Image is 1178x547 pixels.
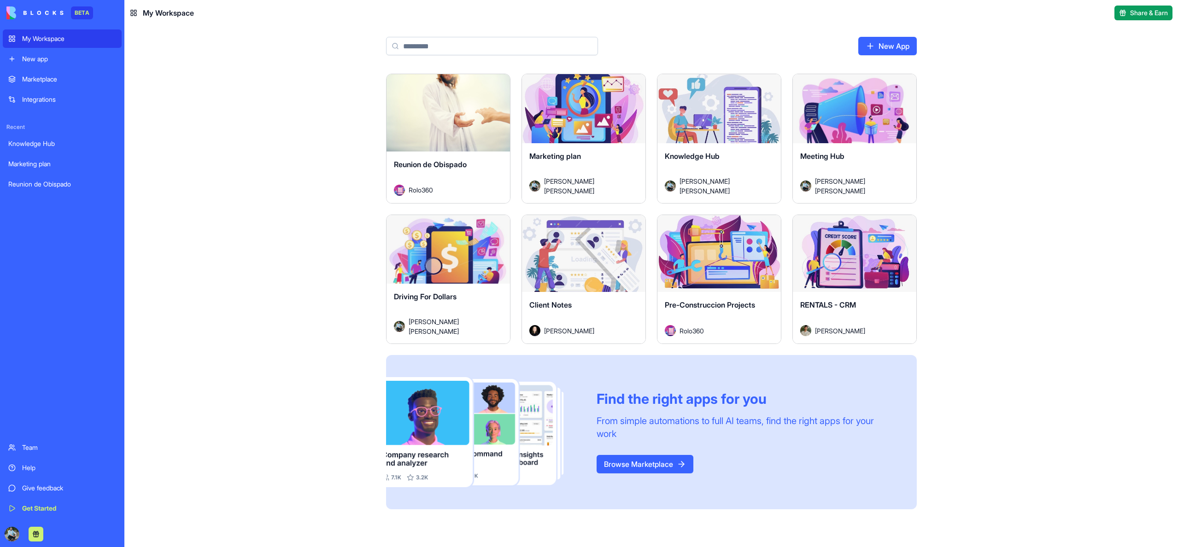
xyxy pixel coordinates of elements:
[665,151,720,161] span: Knowledge Hub
[3,175,122,193] a: Reunion de Obispado
[386,377,582,487] img: Frame_181_egmpey.png
[529,151,581,161] span: Marketing plan
[680,326,704,336] span: Rolo360
[394,185,405,196] img: Avatar
[6,6,93,19] a: BETA
[3,134,122,153] a: Knowledge Hub
[22,504,116,513] div: Get Started
[800,300,856,309] span: RENTALS - CRM
[792,215,917,344] a: RENTALS - CRMAvatar[PERSON_NAME]
[394,160,467,169] span: Reunion de Obispado
[3,459,122,477] a: Help
[22,34,116,43] div: My Workspace
[815,326,865,336] span: [PERSON_NAME]
[3,438,122,457] a: Team
[5,527,19,541] img: ACg8ocJNHXTW_YLYpUavmfs3syqsdHTtPnhfTho5TN6JEWypo_6Vv8rXJA=s96-c
[8,159,116,169] div: Marketing plan
[386,74,510,204] a: Reunion de ObispadoAvatarRolo360
[3,499,122,518] a: Get Started
[1130,8,1168,17] span: Share & Earn
[657,215,781,344] a: Pre-Construccion ProjectsAvatarRolo360
[657,74,781,204] a: Knowledge HubAvatar[PERSON_NAME] [PERSON_NAME]
[792,74,917,204] a: Meeting HubAvatar[PERSON_NAME] [PERSON_NAME]
[597,455,693,473] a: Browse Marketplace
[409,317,495,336] span: [PERSON_NAME] [PERSON_NAME]
[665,325,676,336] img: Avatar
[858,37,917,55] a: New App
[386,215,510,344] a: Driving For DollarsAvatar[PERSON_NAME] [PERSON_NAME]
[3,29,122,48] a: My Workspace
[3,479,122,497] a: Give feedback
[22,483,116,493] div: Give feedback
[22,463,116,472] div: Help
[71,6,93,19] div: BETA
[3,123,122,131] span: Recent
[1114,6,1172,20] button: Share & Earn
[815,176,902,196] span: [PERSON_NAME] [PERSON_NAME]
[665,180,676,192] img: Avatar
[3,90,122,109] a: Integrations
[522,215,646,344] a: Client NotesAvatar[PERSON_NAME]
[3,70,122,88] a: Marketplace
[3,50,122,68] a: New app
[529,300,572,309] span: Client Notes
[544,176,631,196] span: [PERSON_NAME] [PERSON_NAME]
[800,325,811,336] img: Avatar
[22,54,116,64] div: New app
[8,180,116,189] div: Reunion de Obispado
[680,176,766,196] span: [PERSON_NAME] [PERSON_NAME]
[800,151,844,161] span: Meeting Hub
[6,6,64,19] img: logo
[522,74,646,204] a: Marketing planAvatar[PERSON_NAME] [PERSON_NAME]
[597,390,895,407] div: Find the right apps for you
[529,180,540,192] img: Avatar
[3,155,122,173] a: Marketing plan
[394,321,405,332] img: Avatar
[800,180,811,192] img: Avatar
[544,326,594,336] span: [PERSON_NAME]
[8,139,116,148] div: Knowledge Hub
[143,7,194,18] span: My Workspace
[409,185,433,195] span: Rolo360
[597,414,895,440] div: From simple automations to full AI teams, find the right apps for your work
[22,443,116,452] div: Team
[394,292,457,301] span: Driving For Dollars
[529,325,540,336] img: Avatar
[665,300,755,309] span: Pre-Construccion Projects
[22,75,116,84] div: Marketplace
[22,95,116,104] div: Integrations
